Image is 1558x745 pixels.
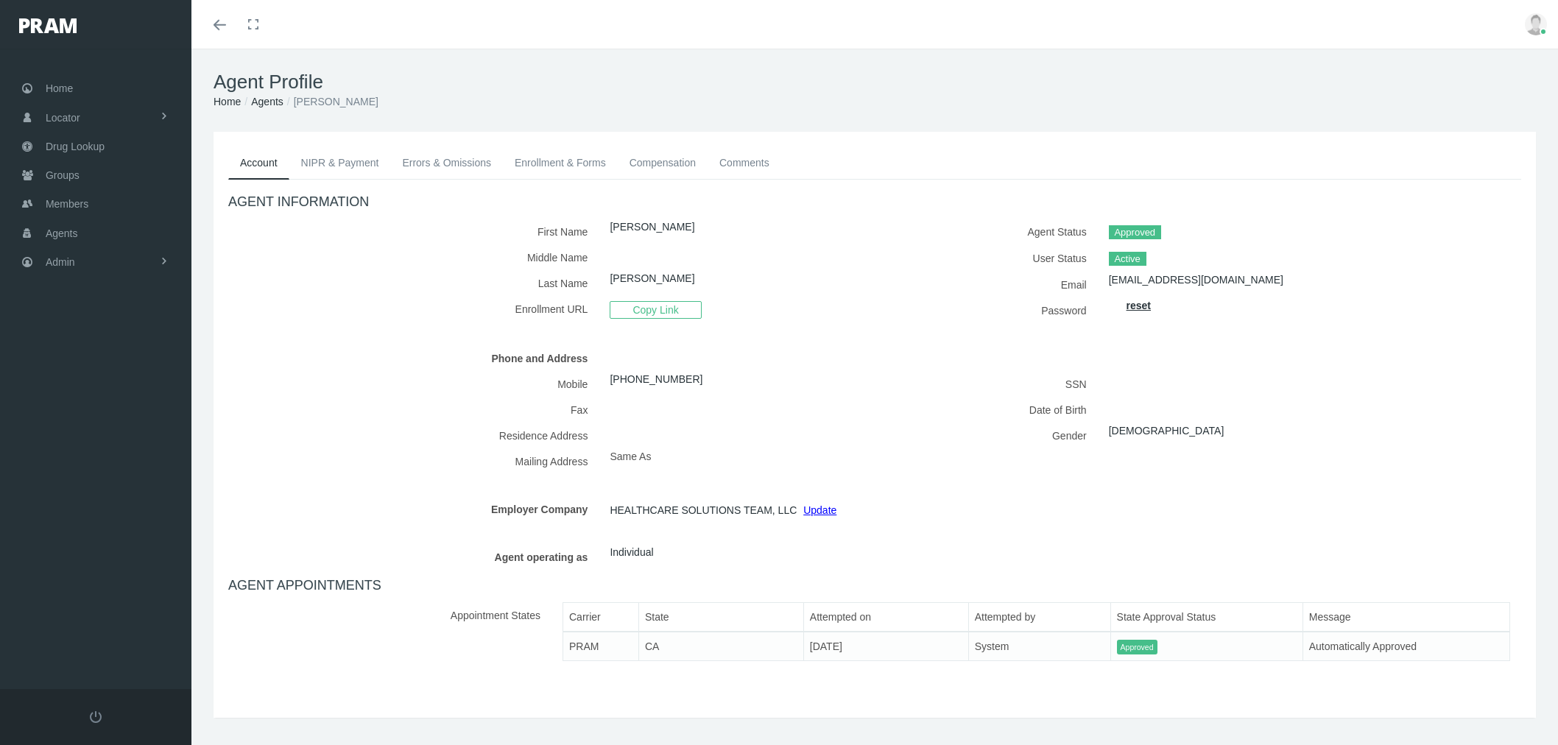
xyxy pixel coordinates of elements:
label: Enrollment URL [228,296,599,323]
a: Comments [708,146,781,179]
label: Last Name [228,270,599,296]
span: HEALTHCARE SOLUTIONS TEAM, LLC [610,499,797,521]
th: Carrier [563,602,639,632]
label: Agent Status [886,219,1098,245]
label: User Status [886,245,1098,272]
label: First Name [228,219,599,244]
a: reset [1127,300,1151,311]
a: Enrollment & Forms [503,146,618,179]
span: Active [1109,252,1146,266]
label: SSN [886,371,1098,397]
img: user-placeholder.jpg [1525,13,1547,35]
a: Home [214,96,241,107]
td: CA [638,632,803,661]
a: [EMAIL_ADDRESS][DOMAIN_NAME] [1109,274,1283,286]
span: Members [46,190,88,218]
a: Agents [251,96,283,107]
span: Groups [46,161,80,189]
li: [PERSON_NAME] [283,93,378,110]
span: Drug Lookup [46,133,105,160]
label: Appointment States [228,602,551,674]
span: Individual [610,541,653,563]
label: Middle Name [228,244,599,270]
a: NIPR & Payment [289,146,391,179]
a: [DEMOGRAPHIC_DATA] [1109,425,1224,437]
span: Approved [1109,225,1161,240]
span: Agents [46,219,78,247]
label: Agent operating as [228,544,599,570]
a: Copy Link [610,303,701,315]
a: Errors & Omissions [390,146,503,179]
th: State [638,602,803,632]
span: Locator [46,104,80,132]
h4: AGENT APPOINTMENTS [228,578,1521,594]
label: Date of Birth [886,397,1098,423]
label: Residence Address [228,423,599,448]
h4: AGENT INFORMATION [228,194,1521,211]
label: Employer Company [228,496,599,522]
td: PRAM [563,632,639,661]
label: Fax [228,397,599,423]
a: Account [228,146,289,180]
span: Copy Link [610,301,701,319]
img: PRAM_20_x_78.png [19,18,77,33]
td: System [968,632,1110,661]
td: [DATE] [803,632,968,661]
th: Attempted by [968,602,1110,632]
label: Mailing Address [228,448,599,474]
a: Compensation [618,146,708,179]
label: Password [886,297,1098,323]
label: Phone and Address [228,345,599,371]
span: Approved [1117,640,1157,655]
span: Home [46,74,73,102]
label: Email [886,272,1098,297]
label: Gender [886,423,1098,448]
span: Admin [46,248,75,276]
td: Automatically Approved [1303,632,1509,661]
h1: Agent Profile [214,71,1536,93]
th: Attempted on [803,602,968,632]
a: [PERSON_NAME] [610,221,694,233]
label: Mobile [228,371,599,397]
a: [PHONE_NUMBER] [610,373,702,385]
a: Update [803,504,836,516]
a: [PERSON_NAME] [610,272,694,284]
th: Message [1303,602,1509,632]
span: Same As [610,451,651,462]
th: State Approval Status [1110,602,1303,632]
